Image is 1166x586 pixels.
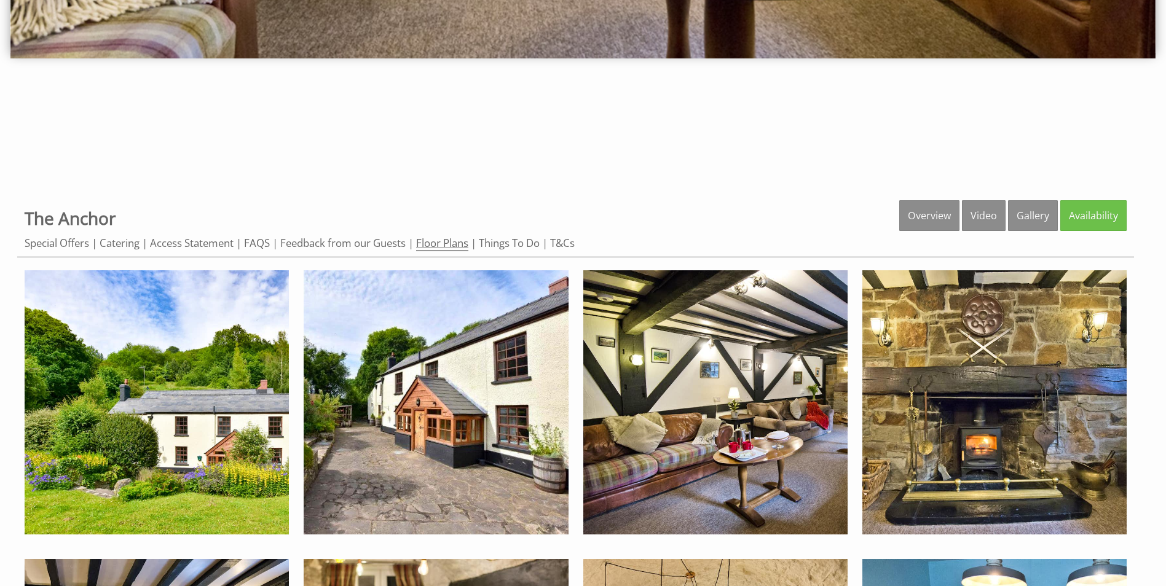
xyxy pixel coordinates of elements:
[416,236,468,251] a: Floor Plans
[1060,200,1127,231] a: Availability
[7,93,1159,185] iframe: Customer reviews powered by Trustpilot
[1008,200,1058,231] a: Gallery
[25,236,89,250] a: Special Offers
[962,200,1006,231] a: Video
[150,236,234,250] a: Access Statement
[583,270,848,534] img: Sitting Room with comfy sofas & rustic charm for large group accommodation The Anchor Forest of D...
[100,236,140,250] a: Catering
[550,236,575,250] a: T&Cs
[862,270,1127,534] img: Cosy evenings in The Anchor lounge after walking in the Forest of Dean and Wye Valley www.bhhl.co.uk
[304,270,568,534] img: Welcome to The Anchor - large wooden porch for boots & coats after hiking in the Forest of Dean w...
[899,200,959,231] a: Overview
[244,236,270,250] a: FAQS
[25,206,116,230] a: The Anchor
[479,236,540,250] a: Things To Do
[280,236,406,250] a: Feedback from our Guests
[25,270,289,534] img: The Anchor nestled in the valley of the Forest of Dean Lydbrook www.bhhl.co.uk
